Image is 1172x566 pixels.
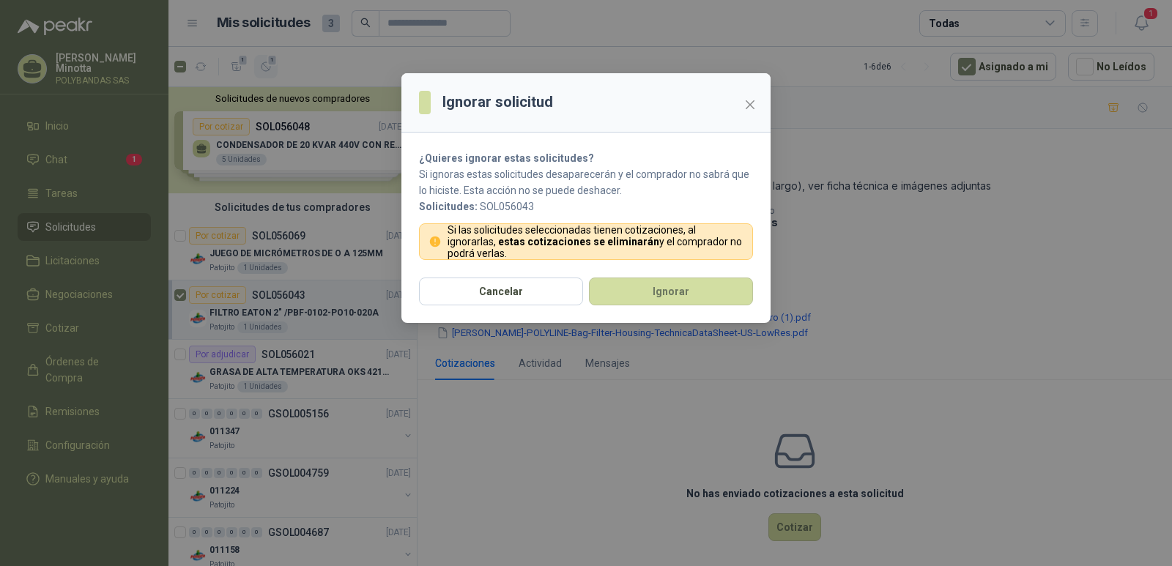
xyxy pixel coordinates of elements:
[419,201,478,212] b: Solicitudes:
[744,99,756,111] span: close
[419,278,583,305] button: Cancelar
[442,91,553,113] h3: Ignorar solicitud
[589,278,753,305] button: Ignorar
[419,152,594,164] strong: ¿Quieres ignorar estas solicitudes?
[448,224,744,259] p: Si las solicitudes seleccionadas tienen cotizaciones, al ignorarlas, y el comprador no podrá verlas.
[419,166,753,198] p: Si ignoras estas solicitudes desaparecerán y el comprador no sabrá que lo hiciste. Esta acción no...
[419,198,753,215] p: SOL056043
[738,93,762,116] button: Close
[498,236,659,247] strong: estas cotizaciones se eliminarán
